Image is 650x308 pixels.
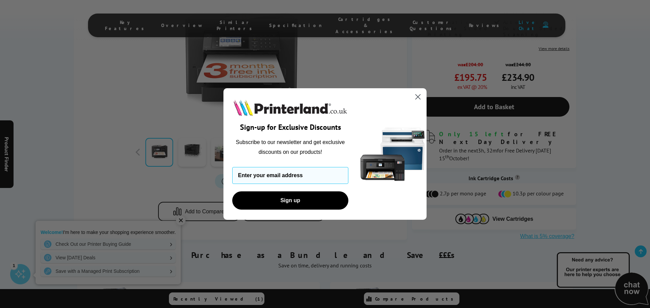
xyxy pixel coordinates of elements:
img: 5290a21f-4df8-4860-95f4-ea1e8d0e8904.png [359,88,427,220]
input: Enter your email address [232,167,348,184]
img: Printerland.co.uk [232,98,348,117]
button: Close dialog [412,91,424,103]
button: Sign up [232,191,348,210]
span: Subscribe to our newsletter and get exclusive discounts on our products! [236,139,345,155]
span: Sign-up for Exclusive Discounts [240,122,341,132]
